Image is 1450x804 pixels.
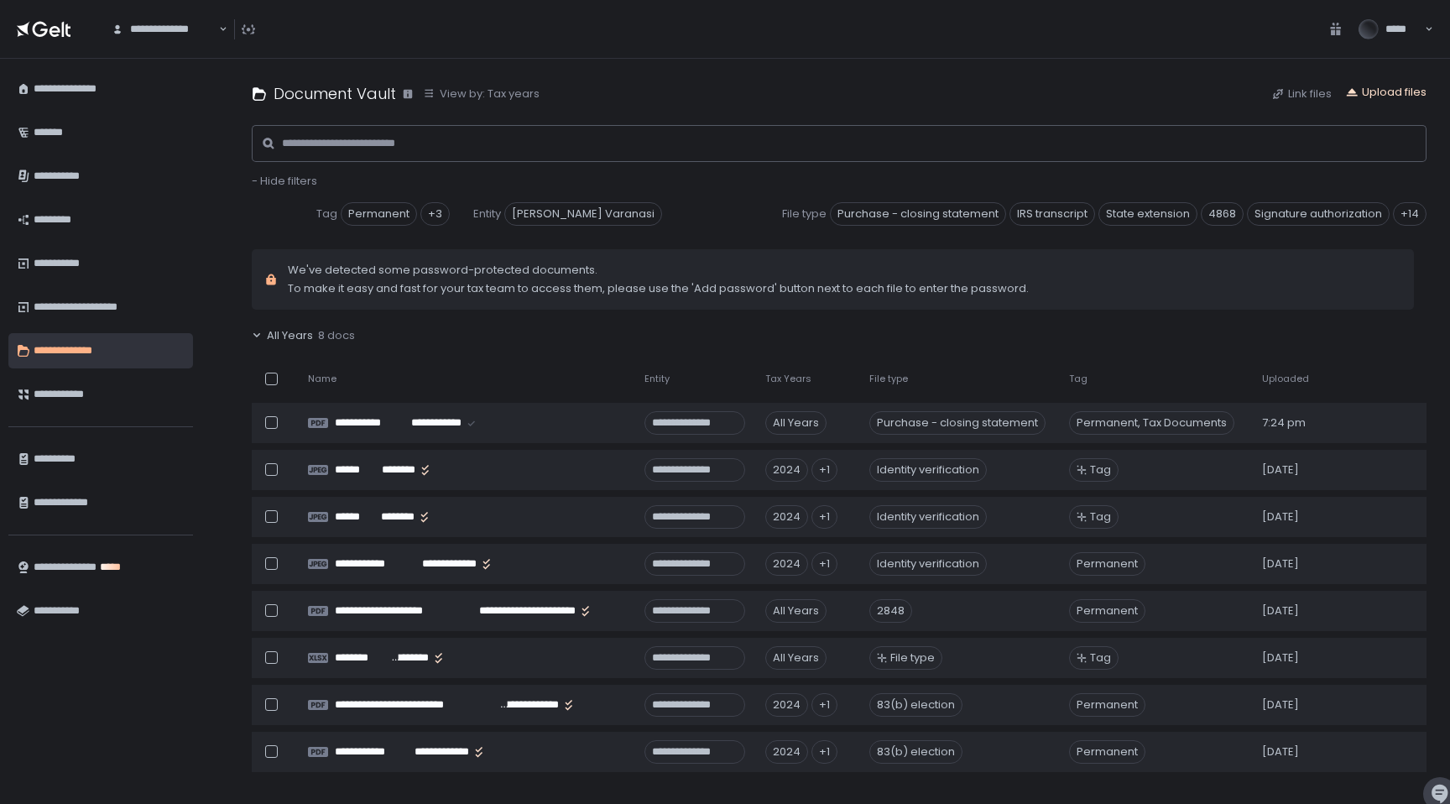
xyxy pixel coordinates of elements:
span: State extension [1098,202,1197,226]
span: [DATE] [1262,462,1299,478]
span: Signature authorization [1247,202,1390,226]
div: 2024 [765,458,808,482]
div: +1 [811,740,837,764]
span: Permanent [341,202,417,226]
span: Permanent, Tax Documents [1069,411,1234,435]
div: 2024 [765,552,808,576]
div: +3 [420,202,450,226]
div: Identity verification [869,505,987,529]
span: File type [869,373,908,385]
span: Tag [316,206,337,222]
span: Permanent [1069,740,1145,764]
button: - Hide filters [252,174,317,189]
span: Entity [644,373,670,385]
span: [DATE] [1262,509,1299,525]
button: Link files [1271,86,1332,102]
span: [PERSON_NAME] Varanasi [504,202,662,226]
span: 8 docs [318,328,355,343]
span: [DATE] [1262,744,1299,760]
div: +1 [811,505,837,529]
span: Name [308,373,336,385]
span: File type [890,650,935,666]
span: Permanent [1069,552,1145,576]
span: We've detected some password-protected documents. [288,263,1029,278]
div: Purchase - closing statement [869,411,1046,435]
span: Permanent [1069,599,1145,623]
div: Identity verification [869,458,987,482]
div: +14 [1393,202,1427,226]
div: +1 [811,458,837,482]
span: [DATE] [1262,603,1299,619]
div: Search for option [101,12,227,47]
h1: Document Vault [274,82,396,105]
span: Tag [1090,462,1111,478]
button: Upload files [1345,85,1427,100]
span: File type [782,206,827,222]
span: 4868 [1201,202,1244,226]
span: [DATE] [1262,650,1299,666]
span: Entity [473,206,501,222]
span: Tag [1069,373,1087,385]
div: All Years [765,646,827,670]
div: 2024 [765,693,808,717]
button: View by: Tax years [423,86,540,102]
span: To make it easy and fast for your tax team to access them, please use the 'Add password' button n... [288,281,1029,296]
span: Purchase - closing statement [830,202,1006,226]
div: All Years [765,599,827,623]
div: +1 [811,693,837,717]
span: Tag [1090,650,1111,666]
span: [DATE] [1262,556,1299,572]
span: Permanent [1069,693,1145,717]
span: All Years [267,328,313,343]
span: [DATE] [1262,697,1299,713]
span: Uploaded [1262,373,1309,385]
span: Tag [1090,509,1111,525]
span: - Hide filters [252,173,317,189]
div: All Years [765,411,827,435]
div: 2848 [869,599,912,623]
div: 2024 [765,505,808,529]
div: 2024 [765,740,808,764]
div: +1 [811,552,837,576]
span: 7:24 pm [1262,415,1306,431]
span: Tax Years [765,373,811,385]
div: 83(b) election [869,693,962,717]
div: Identity verification [869,552,987,576]
span: IRS transcript [1009,202,1095,226]
div: 83(b) election [869,740,962,764]
input: Search for option [216,21,217,38]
